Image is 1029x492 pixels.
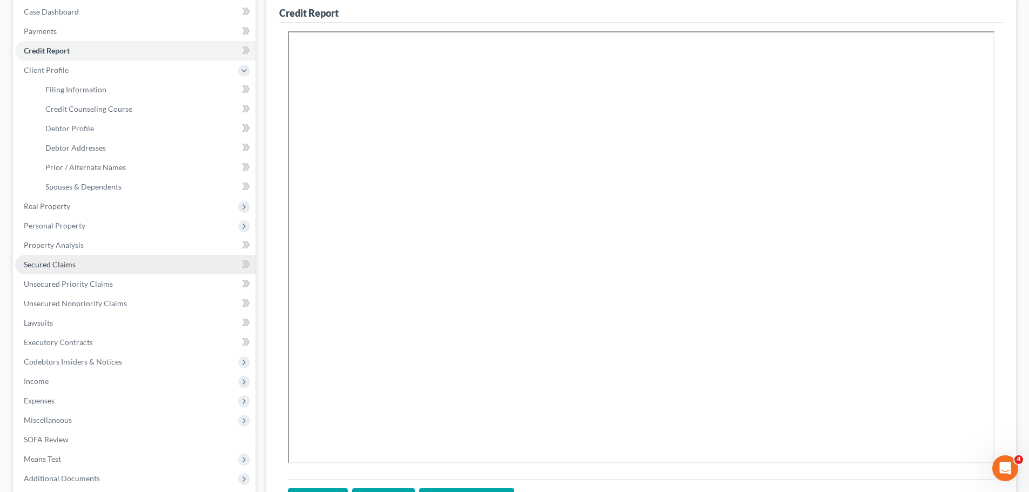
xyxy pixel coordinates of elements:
span: Case Dashboard [24,7,79,16]
a: Debtor Profile [37,119,255,138]
span: SOFA Review [24,435,69,444]
span: Spouses & Dependents [45,182,122,191]
a: Prior / Alternate Names [37,158,255,177]
span: Miscellaneous [24,415,72,424]
span: Unsecured Priority Claims [24,279,113,288]
div: Credit Report [279,6,339,19]
a: Spouses & Dependents [37,177,255,197]
span: Property Analysis [24,240,84,250]
span: Filing Information [45,85,106,94]
iframe: Intercom live chat [992,455,1018,481]
span: Debtor Profile [45,124,94,133]
span: Payments [24,26,57,36]
span: Credit Counseling Course [45,104,132,113]
span: Debtor Addresses [45,143,106,152]
span: Additional Documents [24,474,100,483]
a: Payments [15,22,255,41]
a: Case Dashboard [15,2,255,22]
span: Income [24,376,49,386]
a: Debtor Addresses [37,138,255,158]
span: Client Profile [24,65,69,75]
span: 4 [1014,455,1023,464]
span: Codebtors Insiders & Notices [24,357,122,366]
a: Unsecured Nonpriority Claims [15,294,255,313]
a: Lawsuits [15,313,255,333]
a: Filing Information [37,80,255,99]
a: Secured Claims [15,255,255,274]
span: Personal Property [24,221,85,230]
span: Unsecured Nonpriority Claims [24,299,127,308]
a: Credit Counseling Course [37,99,255,119]
a: Credit Report [15,41,255,60]
span: Expenses [24,396,55,405]
span: Secured Claims [24,260,76,269]
span: Means Test [24,454,61,463]
a: Unsecured Priority Claims [15,274,255,294]
a: SOFA Review [15,430,255,449]
span: Lawsuits [24,318,53,327]
span: Credit Report [24,46,70,55]
a: Executory Contracts [15,333,255,352]
a: Property Analysis [15,235,255,255]
span: Real Property [24,201,70,211]
span: Prior / Alternate Names [45,163,126,172]
span: Executory Contracts [24,338,93,347]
